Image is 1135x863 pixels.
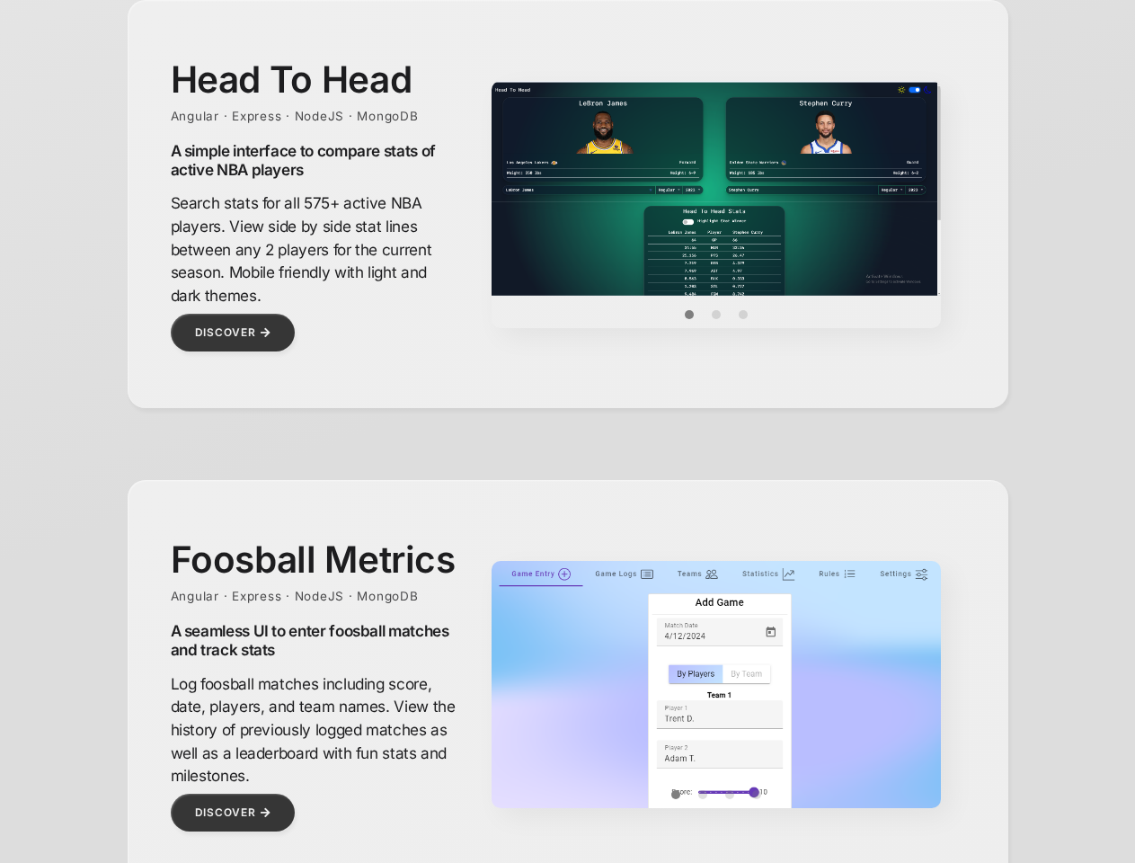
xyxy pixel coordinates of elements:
[703,301,730,328] button: Item 1
[492,81,941,296] img: 0.png
[171,58,458,102] h1: Head To Head
[171,672,458,787] p: Log foosball matches including score, date, players, and team names. View the history of previous...
[171,538,458,582] h1: Foosball Metrics
[730,301,757,328] button: Item 2
[171,314,296,351] a: Discover
[171,141,458,179] h2: A simple interface to compare stats of active NBA players
[171,109,458,123] div: Angular · Express · NodeJS · MongoDB
[171,191,458,307] p: Search stats for all 575+ active NBA players. View side by side stat lines between any 2 players ...
[689,781,716,808] button: Item 1
[171,794,296,832] a: Discover
[743,781,770,808] button: Item 3
[171,589,458,603] div: Angular · Express · NodeJS · MongoDB
[662,781,689,808] button: Item 0
[716,781,743,808] button: Item 2
[171,621,458,659] h2: A seamless UI to enter foosball matches and track stats
[676,301,703,328] button: Item 0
